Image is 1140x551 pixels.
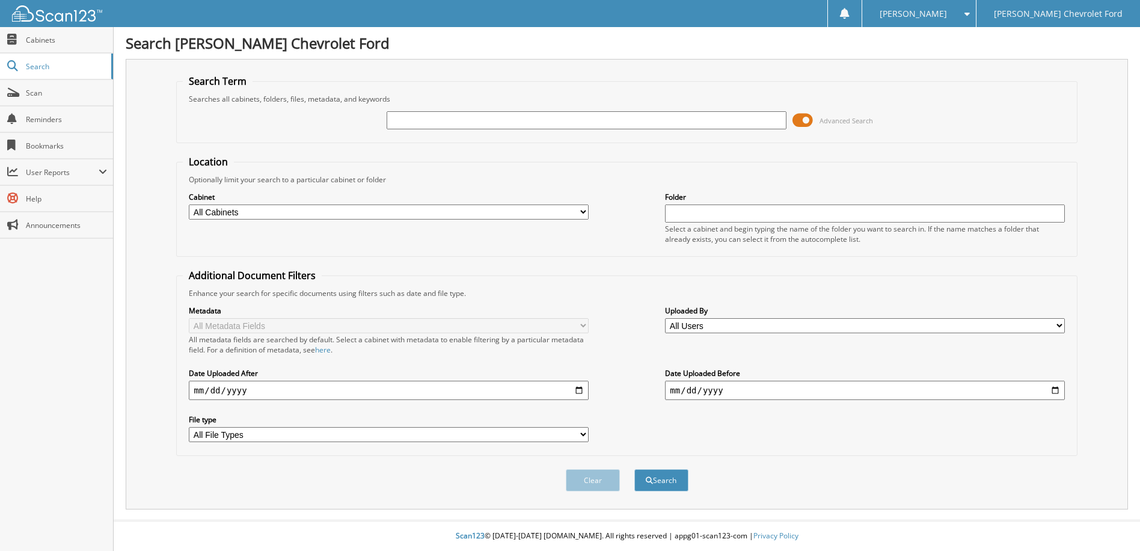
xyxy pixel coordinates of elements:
[26,194,107,204] span: Help
[126,33,1128,53] h1: Search [PERSON_NAME] Chevrolet Ford
[456,531,485,541] span: Scan123
[665,306,1064,316] label: Uploaded By
[26,88,107,98] span: Scan
[189,368,588,378] label: Date Uploaded After
[880,10,947,17] span: [PERSON_NAME]
[183,94,1070,104] div: Searches all cabinets, folders, files, metadata, and keywords
[189,334,588,355] div: All metadata fields are searched by default. Select a cabinet with metadata to enable filtering b...
[189,192,588,202] label: Cabinet
[183,155,234,168] legend: Location
[26,220,107,230] span: Announcements
[26,61,105,72] span: Search
[26,35,107,45] span: Cabinets
[12,5,102,22] img: scan123-logo-white.svg
[315,345,331,355] a: here
[189,414,588,425] label: File type
[26,167,99,177] span: User Reports
[189,381,588,400] input: start
[665,381,1064,400] input: end
[183,75,253,88] legend: Search Term
[665,192,1064,202] label: Folder
[665,224,1064,244] div: Select a cabinet and begin typing the name of the folder you want to search in. If the name match...
[26,114,107,125] span: Reminders
[26,141,107,151] span: Bookmarks
[820,116,873,125] span: Advanced Search
[753,531,798,541] a: Privacy Policy
[994,10,1123,17] span: [PERSON_NAME] Chevrolet Ford
[189,306,588,316] label: Metadata
[183,269,322,282] legend: Additional Document Filters
[665,368,1064,378] label: Date Uploaded Before
[566,469,620,491] button: Clear
[114,522,1140,551] div: © [DATE]-[DATE] [DOMAIN_NAME]. All rights reserved | appg01-scan123-com |
[634,469,688,491] button: Search
[183,288,1070,298] div: Enhance your search for specific documents using filters such as date and file type.
[183,174,1070,185] div: Optionally limit your search to a particular cabinet or folder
